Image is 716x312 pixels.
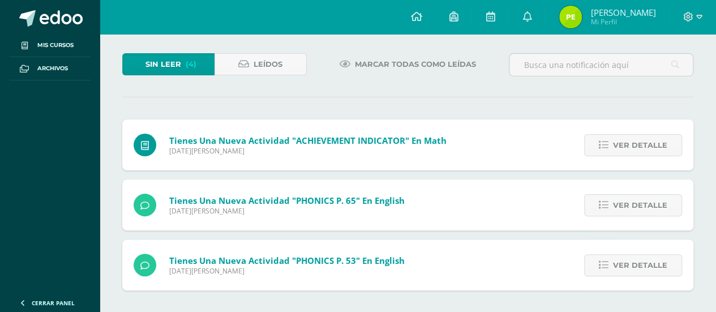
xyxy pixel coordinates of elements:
span: [DATE][PERSON_NAME] [169,146,447,156]
a: Archivos [9,57,91,80]
span: [DATE][PERSON_NAME] [169,266,405,276]
span: Leídos [254,54,282,75]
a: Sin leer(4) [122,53,215,75]
input: Busca una notificación aquí [509,54,693,76]
span: Ver detalle [613,195,667,216]
span: Tienes una nueva actividad "PHONICS P. 65" En English [169,195,405,206]
span: Marcar todas como leídas [355,54,476,75]
img: d6d2466aee4381dc84231f931bd78fe7.png [559,6,582,28]
span: Mi Perfil [590,17,655,27]
a: Leídos [215,53,307,75]
span: [PERSON_NAME] [590,7,655,18]
a: Mis cursos [9,34,91,57]
span: Archivos [37,64,68,73]
span: Mis cursos [37,41,74,50]
a: Marcar todas como leídas [325,53,490,75]
span: Tienes una nueva actividad "ACHIEVEMENT INDICATOR" En Math [169,135,447,146]
span: Sin leer [145,54,181,75]
span: Cerrar panel [32,299,75,307]
span: Ver detalle [613,135,667,156]
span: (4) [186,54,196,75]
span: [DATE][PERSON_NAME] [169,206,405,216]
span: Ver detalle [613,255,667,276]
span: Tienes una nueva actividad "PHONICS P. 53" En English [169,255,405,266]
